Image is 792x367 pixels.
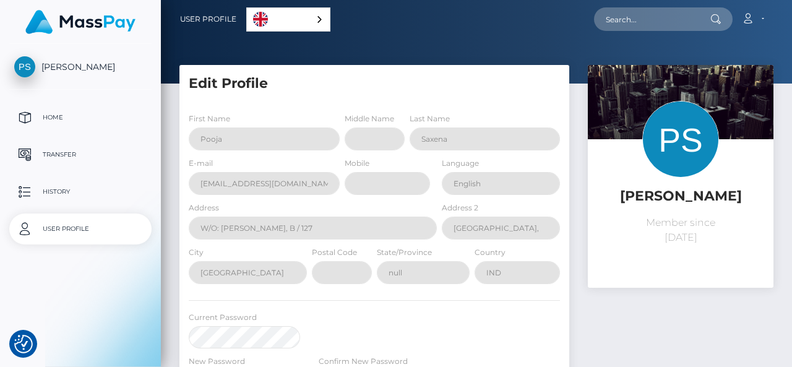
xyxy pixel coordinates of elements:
p: Transfer [14,145,147,164]
aside: Language selected: English [246,7,330,32]
span: [PERSON_NAME] [9,61,152,72]
label: City [189,247,204,258]
label: Country [475,247,506,258]
img: ... [588,65,773,189]
a: Home [9,102,152,133]
label: E-mail [189,158,213,169]
label: Language [442,158,479,169]
label: Middle Name [345,113,394,124]
button: Consent Preferences [14,335,33,353]
div: Language [246,7,330,32]
a: Transfer [9,139,152,170]
h5: [PERSON_NAME] [597,187,764,206]
a: User Profile [180,6,236,32]
label: Current Password [189,312,257,323]
a: History [9,176,152,207]
label: Postal Code [312,247,357,258]
a: English [247,8,330,31]
h5: Edit Profile [189,74,560,93]
label: State/Province [377,247,432,258]
p: User Profile [14,220,147,238]
label: Last Name [410,113,450,124]
label: First Name [189,113,230,124]
img: MassPay [25,10,136,34]
label: New Password [189,356,245,367]
img: Revisit consent button [14,335,33,353]
label: Address 2 [442,202,478,214]
p: Home [14,108,147,127]
input: Search... [594,7,710,31]
label: Confirm New Password [319,356,408,367]
label: Address [189,202,219,214]
label: Mobile [345,158,369,169]
a: User Profile [9,214,152,244]
p: Member since [DATE] [597,215,764,245]
p: History [14,183,147,201]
